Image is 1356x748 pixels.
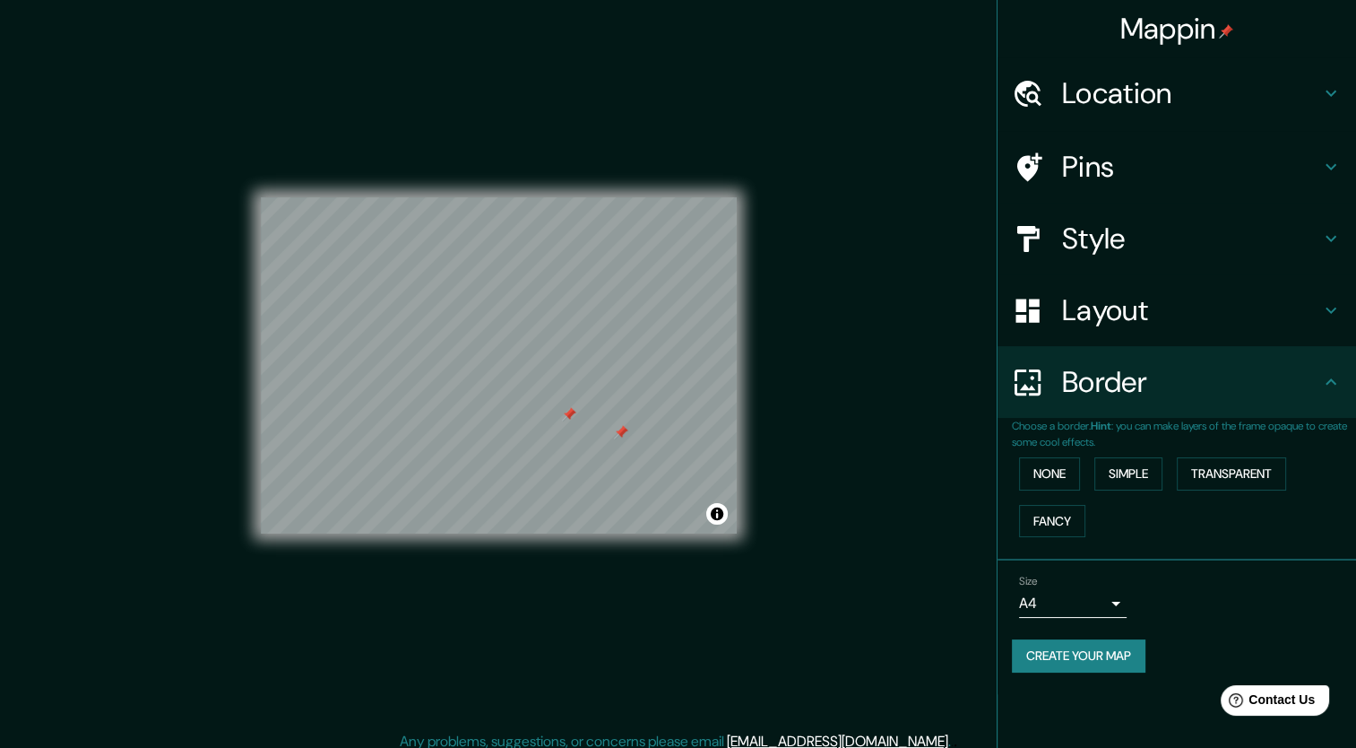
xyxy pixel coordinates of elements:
button: None [1019,457,1080,491]
b: Hint [1091,419,1111,433]
button: Create your map [1012,639,1145,673]
div: Border [998,346,1356,418]
button: Transparent [1177,457,1286,491]
h4: Location [1062,75,1320,111]
button: Toggle attribution [706,503,728,525]
h4: Layout [1062,292,1320,328]
div: Location [998,57,1356,129]
h4: Pins [1062,149,1320,185]
p: Choose a border. : you can make layers of the frame opaque to create some cool effects. [1012,418,1356,450]
h4: Mappin [1120,11,1234,47]
iframe: Help widget launcher [1196,678,1336,728]
h4: Style [1062,221,1320,257]
label: Size [1019,574,1038,589]
div: Layout [998,274,1356,346]
img: pin-icon.png [1219,24,1233,39]
div: Pins [998,131,1356,203]
h4: Border [1062,364,1320,400]
div: Style [998,203,1356,274]
button: Simple [1094,457,1162,491]
canvas: Map [261,197,737,534]
button: Fancy [1019,505,1085,538]
div: A4 [1019,589,1127,618]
